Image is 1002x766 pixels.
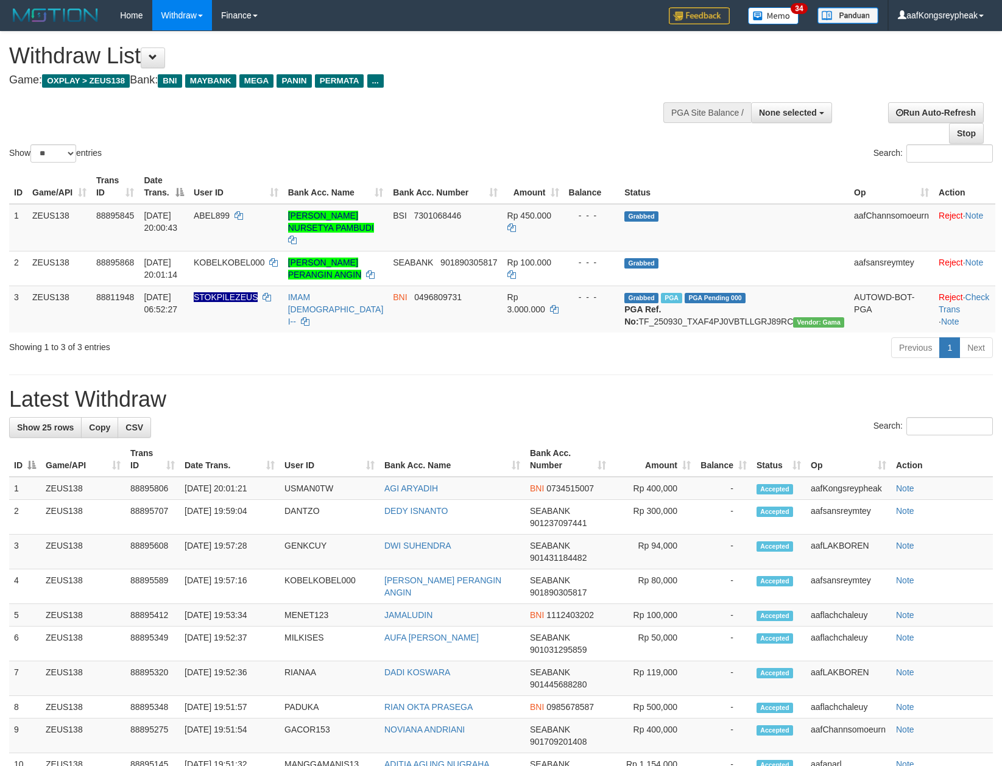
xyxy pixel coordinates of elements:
span: Accepted [757,576,793,586]
td: [DATE] 19:57:28 [180,535,280,569]
b: PGA Ref. No: [624,304,661,326]
td: - [696,719,752,753]
td: aaflachchaleuy [806,696,891,719]
span: None selected [759,108,817,118]
span: BNI [530,702,544,712]
a: Previous [891,337,940,358]
td: 2 [9,500,41,535]
td: 3 [9,286,27,332]
img: panduan.png [817,7,878,24]
th: Status: activate to sort column ascending [752,442,806,477]
td: aafChannsomoeurn [806,719,891,753]
td: Rp 94,000 [611,535,696,569]
span: Copy 901031295859 to clipboard [530,645,587,655]
td: aaflachchaleuy [806,627,891,661]
span: Nama rekening ada tanda titik/strip, harap diedit [194,292,258,302]
span: Accepted [757,725,793,736]
a: Note [896,610,914,620]
a: AUFA [PERSON_NAME] [384,633,479,642]
th: Trans ID: activate to sort column ascending [125,442,180,477]
span: CSV [125,423,143,432]
th: Bank Acc. Number: activate to sort column ascending [388,169,502,204]
td: KOBELKOBEL000 [280,569,379,604]
td: 88895348 [125,696,180,719]
a: Copy [81,417,118,438]
label: Show entries [9,144,102,163]
span: Marked by aafsreyleap [661,293,682,303]
a: DEDY ISNANTO [384,506,448,516]
span: Accepted [757,633,793,644]
span: PGA Pending [685,293,746,303]
th: Game/API: activate to sort column ascending [27,169,91,204]
span: ABEL899 [194,211,230,220]
a: Note [896,506,914,516]
td: 88895275 [125,719,180,753]
td: [DATE] 19:52:37 [180,627,280,661]
td: aafsansreymtey [849,251,934,286]
th: Status [619,169,849,204]
a: RIAN OKTA PRASEGA [384,702,473,712]
td: - [696,661,752,696]
img: Feedback.jpg [669,7,730,24]
a: JAMALUDIN [384,610,432,620]
a: IMAM [DEMOGRAPHIC_DATA] I-- [288,292,384,326]
td: 88895589 [125,569,180,604]
a: Reject [939,211,963,220]
a: Reject [939,258,963,267]
td: · [934,251,995,286]
th: Bank Acc. Name: activate to sort column ascending [379,442,525,477]
td: 6 [9,627,41,661]
td: ZEUS138 [41,569,125,604]
td: 88895806 [125,477,180,500]
td: ZEUS138 [41,627,125,661]
td: 88895320 [125,661,180,696]
label: Search: [873,144,993,163]
div: - - - [569,291,615,303]
td: aaflachchaleuy [806,604,891,627]
th: Op: activate to sort column ascending [806,442,891,477]
select: Showentries [30,144,76,163]
span: SEABANK [530,575,570,585]
th: Amount: activate to sort column ascending [611,442,696,477]
td: aafsansreymtey [806,569,891,604]
span: BSI [393,211,407,220]
td: 7 [9,661,41,696]
span: SEABANK [530,725,570,734]
td: TF_250930_TXAF4PJ0VBTLLGRJ89RC [619,286,849,332]
span: SEABANK [530,506,570,516]
a: Note [896,633,914,642]
a: [PERSON_NAME] PERANGIN ANGIN [384,575,501,597]
h4: Game: Bank: [9,74,656,86]
button: None selected [751,102,832,123]
a: Note [896,702,914,712]
img: Button%20Memo.svg [748,7,799,24]
span: [DATE] 20:01:14 [144,258,177,279]
h1: Latest Withdraw [9,387,993,412]
td: [DATE] 19:52:36 [180,661,280,696]
td: DANTZO [280,500,379,535]
a: CSV [118,417,151,438]
a: 1 [939,337,960,358]
td: [DATE] 20:01:21 [180,477,280,500]
th: Game/API: activate to sort column ascending [41,442,125,477]
td: 9 [9,719,41,753]
td: - [696,627,752,661]
span: BNI [158,74,182,88]
td: Rp 50,000 [611,627,696,661]
th: ID [9,169,27,204]
span: Copy 7301068446 to clipboard [414,211,462,220]
div: - - - [569,256,615,269]
label: Search: [873,417,993,435]
td: Rp 400,000 [611,477,696,500]
td: 4 [9,569,41,604]
span: OXPLAY > ZEUS138 [42,74,130,88]
td: ZEUS138 [41,500,125,535]
span: Accepted [757,703,793,713]
td: MENET123 [280,604,379,627]
input: Search: [906,144,993,163]
span: Copy 901445688280 to clipboard [530,680,587,689]
span: Copy 901890305817 to clipboard [530,588,587,597]
span: Grabbed [624,211,658,222]
a: Stop [949,123,984,144]
span: [DATE] 06:52:27 [144,292,177,314]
